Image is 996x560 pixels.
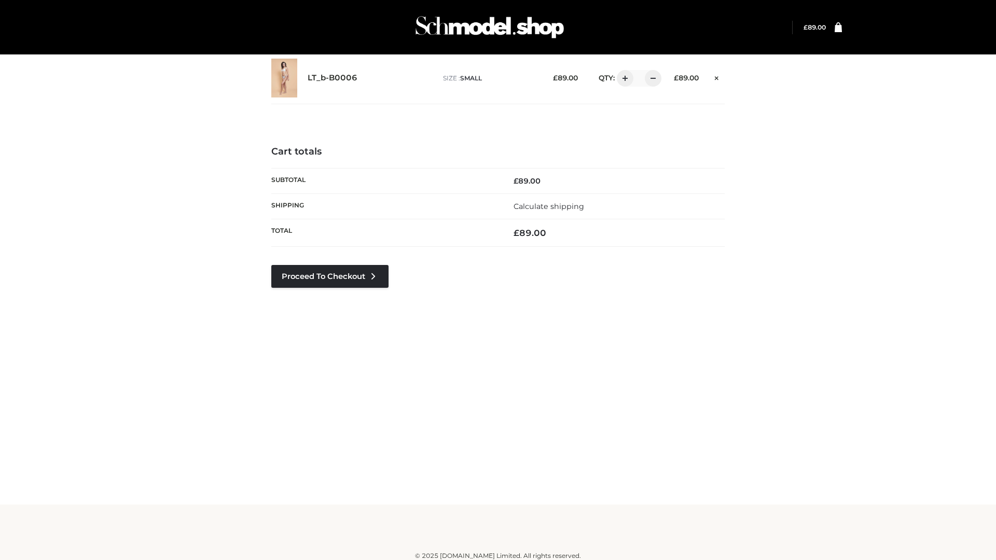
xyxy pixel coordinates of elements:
span: £ [804,23,808,31]
p: size : [443,74,537,83]
img: Schmodel Admin 964 [412,7,568,48]
span: £ [514,176,518,186]
div: QTY: [588,70,658,87]
bdi: 89.00 [553,74,578,82]
a: Proceed to Checkout [271,265,389,288]
span: £ [514,228,519,238]
a: LT_b-B0006 [308,73,357,83]
th: Shipping [271,193,498,219]
span: SMALL [460,74,482,82]
bdi: 89.00 [514,228,546,238]
bdi: 89.00 [804,23,826,31]
span: £ [674,74,679,82]
h4: Cart totals [271,146,725,158]
th: Total [271,219,498,247]
a: £89.00 [804,23,826,31]
span: £ [553,74,558,82]
th: Subtotal [271,168,498,193]
a: Remove this item [709,70,725,83]
bdi: 89.00 [514,176,541,186]
a: Calculate shipping [514,202,584,211]
bdi: 89.00 [674,74,699,82]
